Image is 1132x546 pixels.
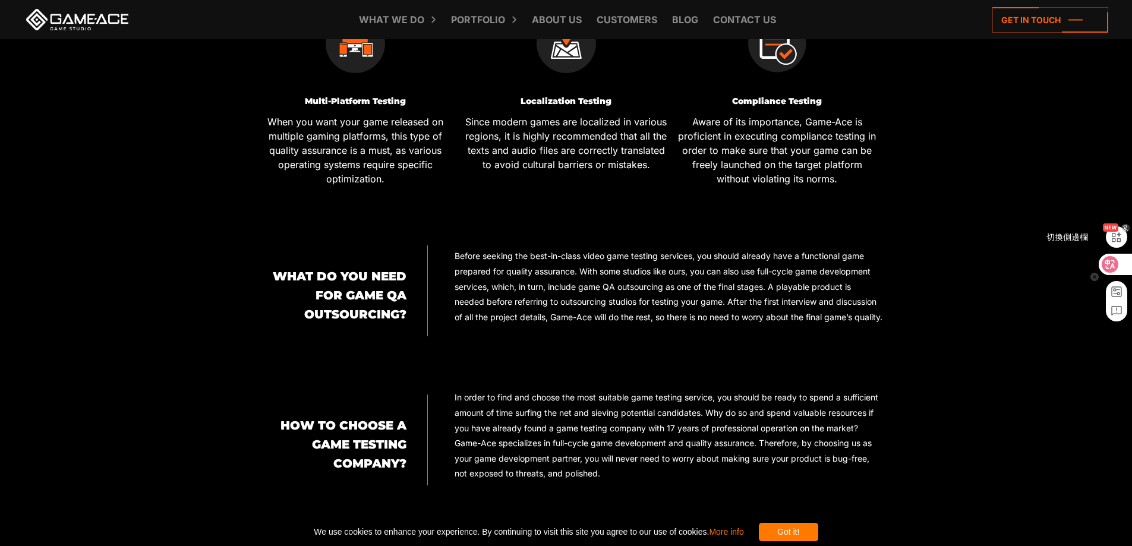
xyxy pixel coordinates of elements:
[455,390,882,481] p: In order to find and choose the most suitable game testing service, you should be ready to spend ...
[314,523,743,541] span: We use cookies to enhance your experience. By continuing to visit this site you agree to our use ...
[455,248,882,324] p: Before seeking the best-in-class video game testing services, you should already have a functiona...
[759,523,818,541] div: Got it!
[676,97,878,106] h3: Compliance Testing
[537,14,596,73] img: Localization testing icon
[748,14,807,73] img: Complience testing
[326,14,385,73] img: Multi platform testing icon
[465,115,667,172] p: Since modern games are localized in various regions, it is highly recommended that all the texts ...
[254,97,456,106] h3: Multi-Platform Testing
[250,416,406,473] h2: How To Choose a Game Testing Company?
[709,527,743,536] a: More info
[250,267,406,324] h2: What Do You Need For Game QA Outsourcing?
[676,115,878,186] p: Aware of its importance, Game-Ace is proficient in executing compliance testing in order to make ...
[992,7,1108,33] a: Get in touch
[254,115,456,186] p: When you want your game released on multiple gaming platforms, this type of quality assurance is ...
[465,97,667,106] h3: Localization Testing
